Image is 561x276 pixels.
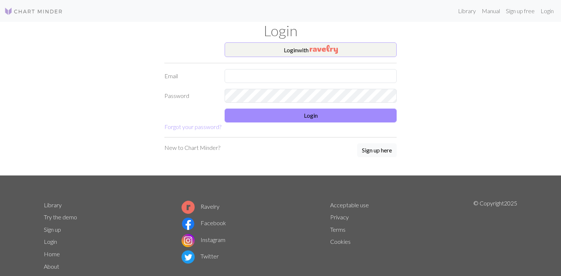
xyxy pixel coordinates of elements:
[44,201,62,208] a: Library
[182,217,195,230] img: Facebook logo
[160,69,220,83] label: Email
[357,143,397,158] a: Sign up here
[473,199,517,273] p: © Copyright 2025
[164,123,221,130] a: Forgot your password?
[44,213,77,220] a: Try the demo
[225,42,397,57] button: Loginwith
[182,201,195,214] img: Ravelry logo
[479,4,503,18] a: Manual
[39,22,522,39] h1: Login
[330,238,351,245] a: Cookies
[164,143,220,152] p: New to Chart Minder?
[182,219,226,226] a: Facebook
[182,234,195,247] img: Instagram logo
[182,236,225,243] a: Instagram
[330,201,369,208] a: Acceptable use
[225,109,397,122] button: Login
[182,253,219,260] a: Twitter
[160,89,220,103] label: Password
[44,238,57,245] a: Login
[44,250,60,257] a: Home
[455,4,479,18] a: Library
[538,4,557,18] a: Login
[503,4,538,18] a: Sign up free
[310,45,338,54] img: Ravelry
[4,7,63,16] img: Logo
[330,213,349,220] a: Privacy
[182,250,195,264] img: Twitter logo
[182,203,220,210] a: Ravelry
[357,143,397,157] button: Sign up here
[330,226,346,233] a: Terms
[44,226,61,233] a: Sign up
[44,263,59,270] a: About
